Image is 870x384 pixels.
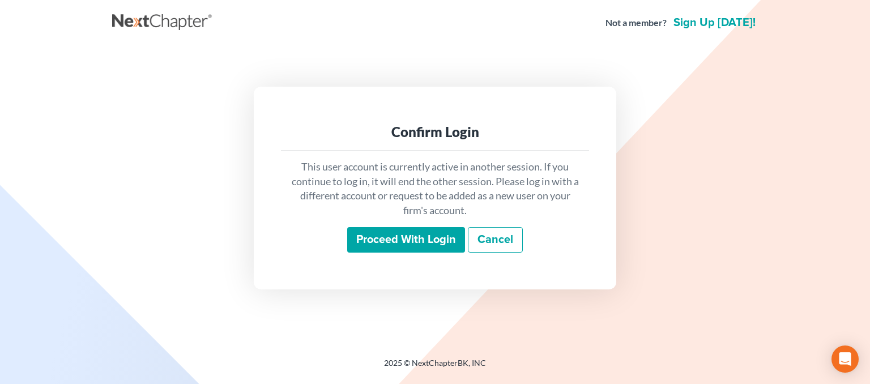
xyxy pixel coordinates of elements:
a: Sign up [DATE]! [671,17,758,28]
div: Open Intercom Messenger [831,345,859,373]
div: 2025 © NextChapterBK, INC [112,357,758,378]
input: Proceed with login [347,227,465,253]
p: This user account is currently active in another session. If you continue to log in, it will end ... [290,160,580,218]
a: Cancel [468,227,523,253]
div: Confirm Login [290,123,580,141]
strong: Not a member? [605,16,667,29]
